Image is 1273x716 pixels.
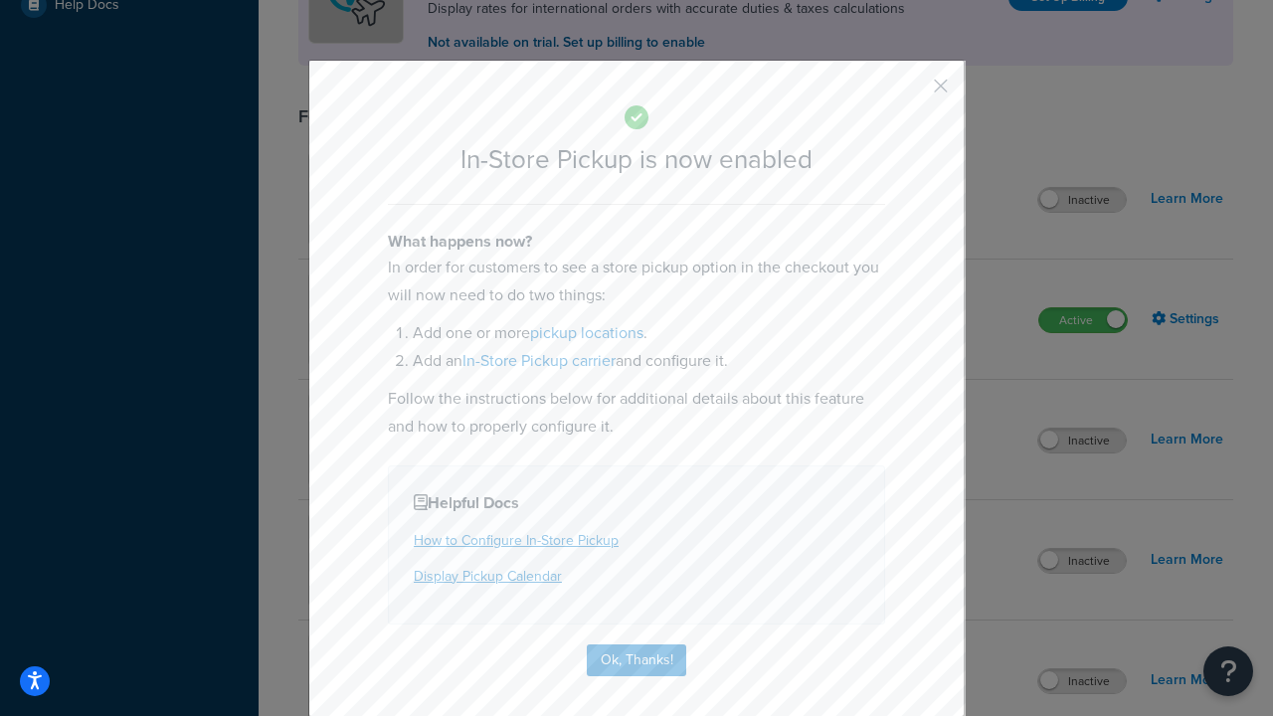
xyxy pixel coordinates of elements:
[388,230,885,254] h4: What happens now?
[587,644,686,676] button: Ok, Thanks!
[413,347,885,375] li: Add an and configure it.
[462,349,616,372] a: In-Store Pickup carrier
[413,319,885,347] li: Add one or more .
[414,566,562,587] a: Display Pickup Calendar
[414,491,859,515] h4: Helpful Docs
[388,254,885,309] p: In order for customers to see a store pickup option in the checkout you will now need to do two t...
[388,145,885,174] h2: In-Store Pickup is now enabled
[414,530,619,551] a: How to Configure In-Store Pickup
[388,385,885,441] p: Follow the instructions below for additional details about this feature and how to properly confi...
[530,321,643,344] a: pickup locations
